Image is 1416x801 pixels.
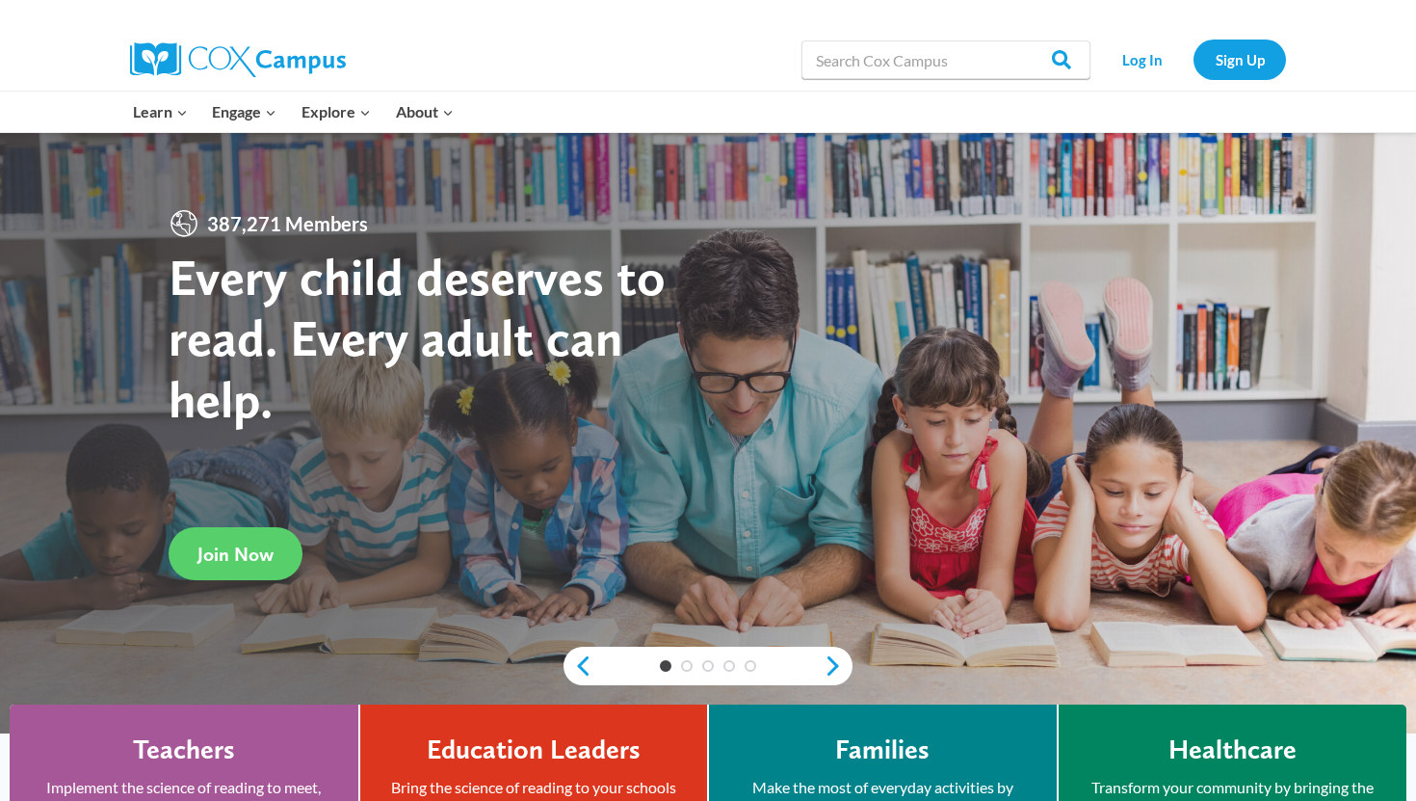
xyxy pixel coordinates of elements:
a: Join Now [169,527,302,580]
a: Sign Up [1193,40,1286,79]
h4: Families [835,734,930,766]
nav: Primary Navigation [120,92,465,132]
h4: Education Leaders [427,734,641,766]
h4: Teachers [133,734,235,766]
a: previous [564,654,592,678]
span: Explore [302,99,371,124]
a: 2 [681,660,693,672]
a: 1 [660,660,671,672]
span: Learn [133,99,188,124]
strong: Every child deserves to read. Every adult can help. [169,246,666,430]
div: content slider buttons [564,647,852,685]
input: Search Cox Campus [801,40,1090,79]
span: About [396,99,454,124]
a: 4 [723,660,735,672]
span: 387,271 Members [199,208,376,239]
a: 3 [702,660,714,672]
span: Join Now [197,543,274,566]
a: Log In [1100,40,1184,79]
nav: Secondary Navigation [1100,40,1286,79]
a: next [824,654,852,678]
img: Cox Campus [130,42,346,77]
span: Engage [212,99,276,124]
h4: Healthcare [1168,734,1297,766]
a: 5 [745,660,756,672]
